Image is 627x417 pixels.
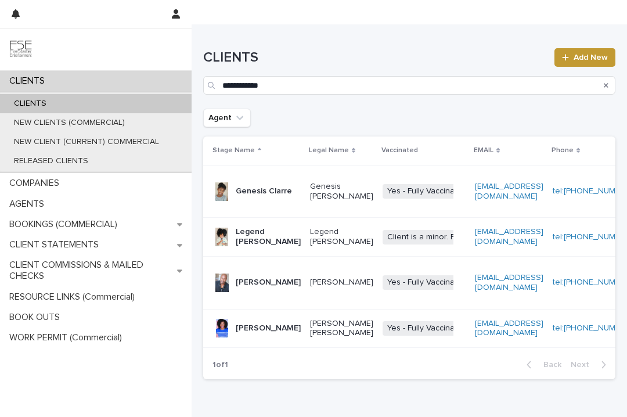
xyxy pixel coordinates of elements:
p: WORK PERMIT (Commercial) [5,332,131,343]
p: RELEASED CLIENTS [5,156,98,166]
input: Search [203,76,615,95]
span: Yes - Fully Vaccinated [383,275,471,290]
button: Next [566,360,615,370]
p: CLIENT STATEMENTS [5,239,108,250]
p: [PERSON_NAME] [236,323,301,333]
p: NEW CLIENT (CURRENT) COMMERCIAL [5,137,168,147]
p: Legal Name [309,144,349,157]
p: Legend [PERSON_NAME] [310,227,373,247]
a: [EMAIL_ADDRESS][DOMAIN_NAME] [475,319,543,337]
p: EMAIL [474,144,493,157]
a: [EMAIL_ADDRESS][DOMAIN_NAME] [475,182,543,200]
p: COMPANIES [5,178,69,189]
span: Yes - Fully Vaccinated [383,321,471,336]
p: [PERSON_NAME] [236,278,301,287]
a: Add New [554,48,615,67]
p: Genesis Clarre [236,186,292,196]
button: Back [517,360,566,370]
p: Vaccinated [381,144,418,157]
p: [PERSON_NAME] [310,278,373,287]
h1: CLIENTS [203,49,547,66]
p: Phone [552,144,574,157]
p: CLIENT COMMISSIONS & MAILED CHECKS [5,260,177,282]
p: Stage Name [212,144,255,157]
p: 1 of 1 [203,351,237,379]
p: AGENTS [5,199,53,210]
p: [PERSON_NAME] [PERSON_NAME] [310,319,373,339]
p: NEW CLIENTS (COMMERCIAL) [5,118,134,128]
span: Yes - Fully Vaccinated [383,184,471,199]
a: [EMAIL_ADDRESS][DOMAIN_NAME] [475,228,543,246]
span: Next [571,361,596,369]
a: [EMAIL_ADDRESS][DOMAIN_NAME] [475,274,543,292]
span: Back [536,361,561,369]
p: BOOK OUTS [5,312,69,323]
span: Add New [574,53,608,62]
img: 9JgRvJ3ETPGCJDhvPVA5 [9,38,33,61]
p: CLIENTS [5,99,56,109]
p: Genesis [PERSON_NAME] [310,182,373,202]
p: CLIENTS [5,76,54,87]
p: RESOURCE LINKS (Commercial) [5,292,144,303]
p: BOOKINGS (COMMERCIAL) [5,219,127,230]
p: Legend [PERSON_NAME] [236,227,301,247]
button: Agent [203,109,251,127]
